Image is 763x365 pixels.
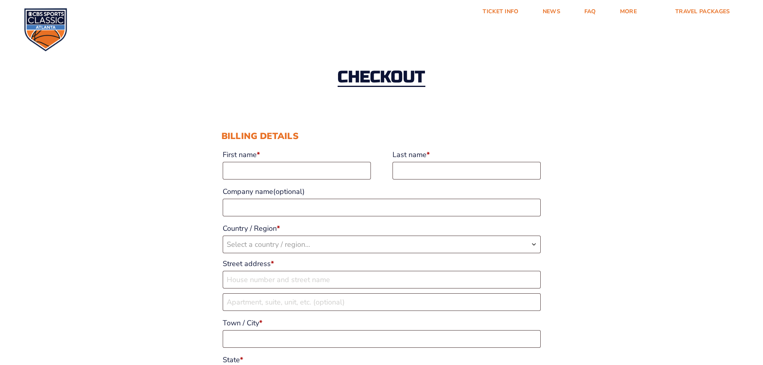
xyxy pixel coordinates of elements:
label: Last name [393,147,541,162]
label: Company name [223,184,541,199]
img: CBS Sports Classic [24,8,67,51]
span: Country / Region [223,236,541,253]
label: Street address [223,256,541,271]
span: (optional) [273,187,305,196]
label: First name [223,147,371,162]
h2: Checkout [338,69,425,87]
label: Country / Region [223,221,541,236]
label: Town / City [223,316,541,330]
input: House number and street name [223,271,541,288]
input: Apartment, suite, unit, etc. (optional) [223,293,541,311]
span: Select a country / region… [227,240,310,249]
h3: Billing details [221,131,542,141]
